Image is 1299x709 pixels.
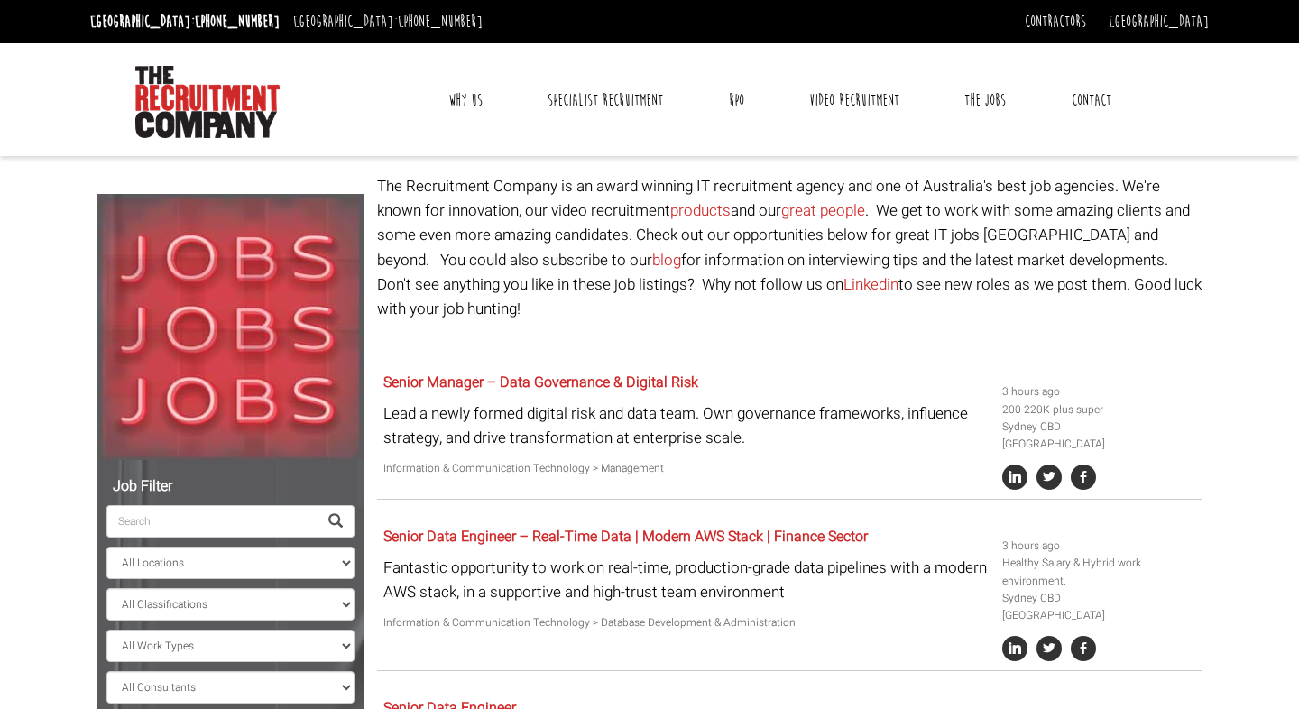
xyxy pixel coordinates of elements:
a: Video Recruitment [796,78,913,123]
li: Healthy Salary & Hybrid work environment. [1002,555,1195,589]
a: Senior Manager – Data Governance & Digital Risk [383,372,698,393]
a: Why Us [435,78,496,123]
li: Sydney CBD [GEOGRAPHIC_DATA] [1002,419,1195,453]
a: Senior Data Engineer – Real-Time Data | Modern AWS Stack | Finance Sector [383,526,868,548]
p: Lead a newly formed digital risk and data team. Own governance frameworks, influence strategy, an... [383,401,989,450]
li: [GEOGRAPHIC_DATA]: [289,7,487,36]
li: 3 hours ago [1002,538,1195,555]
a: great people [781,199,865,222]
p: Fantastic opportunity to work on real-time, production-grade data pipelines with a modern AWS sta... [383,556,989,604]
li: 3 hours ago [1002,383,1195,401]
a: RPO [715,78,758,123]
a: products [670,199,731,222]
a: blog [652,249,681,272]
p: The Recruitment Company is an award winning IT recruitment agency and one of Australia's best job... [377,174,1202,321]
p: Information & Communication Technology > Database Development & Administration [383,614,989,631]
img: Jobs, Jobs, Jobs [97,194,364,460]
a: [GEOGRAPHIC_DATA] [1109,12,1209,32]
li: [GEOGRAPHIC_DATA]: [86,7,284,36]
li: 200-220K plus super [1002,401,1195,419]
li: Sydney CBD [GEOGRAPHIC_DATA] [1002,590,1195,624]
a: [PHONE_NUMBER] [398,12,483,32]
a: [PHONE_NUMBER] [195,12,280,32]
a: The Jobs [951,78,1019,123]
p: Information & Communication Technology > Management [383,460,989,477]
a: Contact [1058,78,1125,123]
img: The Recruitment Company [135,66,280,138]
a: Specialist Recruitment [534,78,677,123]
h5: Job Filter [106,479,355,495]
a: Linkedin [843,273,898,296]
input: Search [106,505,318,538]
a: Contractors [1025,12,1086,32]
